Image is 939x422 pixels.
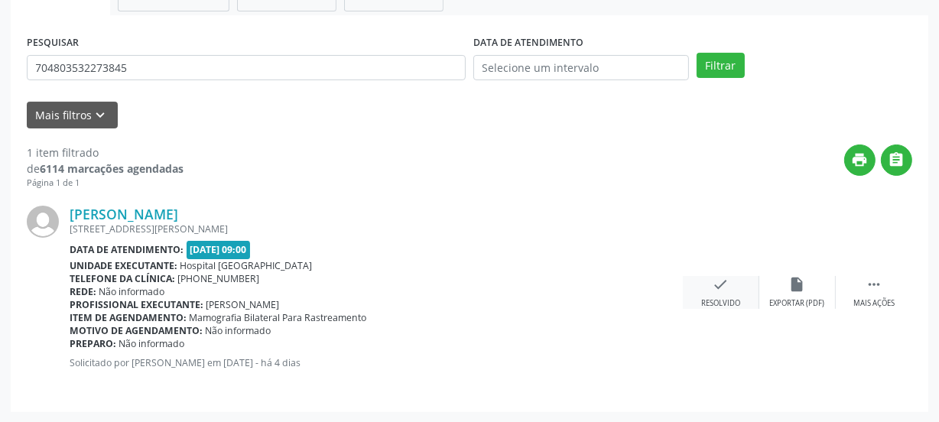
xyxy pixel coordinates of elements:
[93,107,109,124] i: keyboard_arrow_down
[70,285,96,298] b: Rede:
[99,285,165,298] span: Não informado
[27,206,59,238] img: img
[70,243,184,256] b: Data de atendimento:
[40,161,184,176] strong: 6114 marcações agendadas
[27,161,184,177] div: de
[70,311,187,324] b: Item de agendamento:
[701,298,740,309] div: Resolvido
[27,55,466,81] input: Nome, CNS
[697,53,745,79] button: Filtrar
[713,276,729,293] i: check
[770,298,825,309] div: Exportar (PDF)
[27,144,184,161] div: 1 item filtrado
[473,31,583,55] label: DATA DE ATENDIMENTO
[180,259,313,272] span: Hospital [GEOGRAPHIC_DATA]
[70,272,175,285] b: Telefone da clínica:
[27,31,79,55] label: PESQUISAR
[187,241,251,258] span: [DATE] 09:00
[119,337,185,350] span: Não informado
[178,272,260,285] span: [PHONE_NUMBER]
[866,276,882,293] i: 
[70,337,116,350] b: Preparo:
[853,298,895,309] div: Mais ações
[789,276,806,293] i: insert_drive_file
[27,177,184,190] div: Página 1 de 1
[27,102,118,128] button: Mais filtroskeyboard_arrow_down
[473,55,689,81] input: Selecione um intervalo
[190,311,367,324] span: Mamografia Bilateral Para Rastreamento
[70,259,177,272] b: Unidade executante:
[206,324,271,337] span: Não informado
[70,324,203,337] b: Motivo de agendamento:
[206,298,280,311] span: [PERSON_NAME]
[70,222,683,235] div: [STREET_ADDRESS][PERSON_NAME]
[889,151,905,168] i: 
[70,356,683,369] p: Solicitado por [PERSON_NAME] em [DATE] - há 4 dias
[70,298,203,311] b: Profissional executante:
[881,144,912,176] button: 
[70,206,178,222] a: [PERSON_NAME]
[844,144,876,176] button: print
[852,151,869,168] i: print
